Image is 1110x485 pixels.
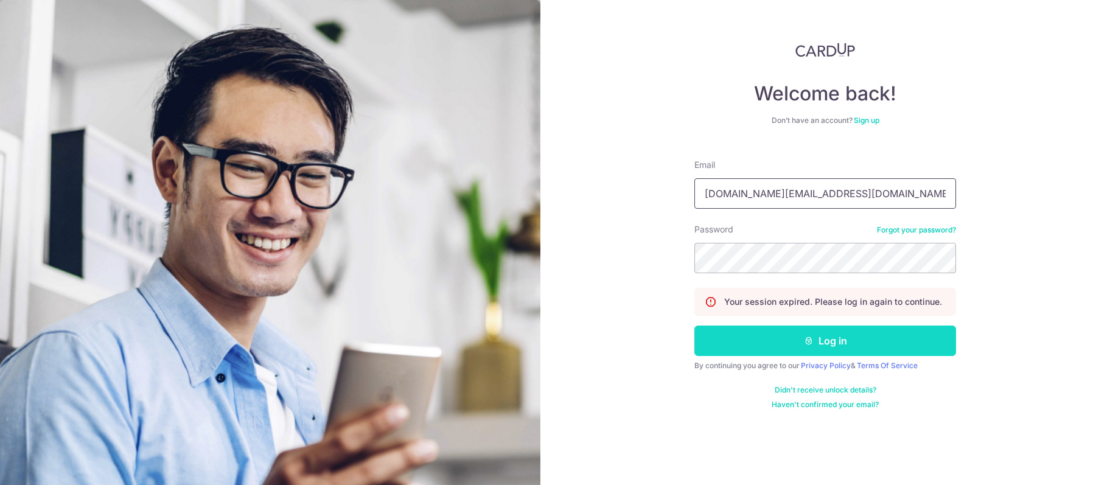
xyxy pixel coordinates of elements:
img: CardUp Logo [795,43,855,57]
a: Sign up [854,116,879,125]
a: Didn't receive unlock details? [775,385,876,395]
div: Don’t have an account? [694,116,956,125]
label: Password [694,223,733,236]
a: Forgot your password? [877,225,956,235]
a: Privacy Policy [801,361,851,370]
label: Email [694,159,715,171]
a: Haven't confirmed your email? [772,400,879,410]
p: Your session expired. Please log in again to continue. [724,296,942,308]
h4: Welcome back! [694,82,956,106]
button: Log in [694,326,956,356]
div: By continuing you agree to our & [694,361,956,371]
input: Enter your Email [694,178,956,209]
a: Terms Of Service [857,361,918,370]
